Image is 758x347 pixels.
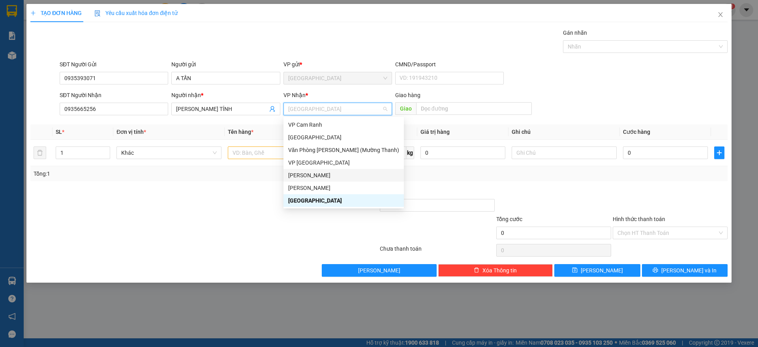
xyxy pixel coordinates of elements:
[406,146,414,159] span: kg
[283,144,404,156] div: Văn Phòng Trần Phú (Mường Thanh)
[642,264,728,277] button: printer[PERSON_NAME] và In
[283,156,404,169] div: VP Ninh Hòa
[512,146,617,159] input: Ghi Chú
[283,118,404,131] div: VP Cam Ranh
[116,129,146,135] span: Đơn vị tính
[653,267,658,274] span: printer
[288,171,399,180] div: [PERSON_NAME]
[228,129,253,135] span: Tên hàng
[171,91,280,99] div: Người nhận
[508,124,620,140] th: Ghi chú
[379,244,495,258] div: Chưa thanh toán
[438,264,553,277] button: deleteXóa Thông tin
[395,92,420,98] span: Giao hàng
[288,103,387,115] span: Nha Trang
[51,11,76,62] b: BIÊN NHẬN GỬI HÀNG
[10,51,45,88] b: [PERSON_NAME]
[34,169,293,178] div: Tổng: 1
[496,216,522,222] span: Tổng cước
[717,11,724,18] span: close
[322,264,437,277] button: [PERSON_NAME]
[613,216,665,222] label: Hình thức thanh toán
[283,92,306,98] span: VP Nhận
[288,72,387,84] span: Nha Trang
[709,4,732,26] button: Close
[283,194,404,207] div: Nha Trang
[288,196,399,205] div: [GEOGRAPHIC_DATA]
[121,147,217,159] span: Khác
[10,10,49,49] img: logo.jpg
[420,146,505,159] input: 0
[661,266,717,275] span: [PERSON_NAME] và In
[171,60,280,69] div: Người gửi
[60,60,168,69] div: SĐT Người Gửi
[288,133,399,142] div: [GEOGRAPHIC_DATA]
[715,150,724,156] span: plus
[563,30,587,36] label: Gán nhãn
[288,146,399,154] div: Văn Phòng [PERSON_NAME] (Mường Thanh)
[572,267,578,274] span: save
[34,146,46,159] button: delete
[714,146,724,159] button: plus
[228,146,333,159] input: VD: Bàn, Ghế
[66,38,109,47] li: (c) 2017
[358,266,400,275] span: [PERSON_NAME]
[581,266,623,275] span: [PERSON_NAME]
[474,267,479,274] span: delete
[416,102,532,115] input: Dọc đường
[288,158,399,167] div: VP [GEOGRAPHIC_DATA]
[283,169,404,182] div: Lê Hồng Phong
[86,10,105,29] img: logo.jpg
[269,106,276,112] span: user-add
[30,10,82,16] span: TẠO ĐƠN HÀNG
[288,120,399,129] div: VP Cam Ranh
[60,91,168,99] div: SĐT Người Nhận
[623,129,650,135] span: Cước hàng
[94,10,101,17] img: icon
[283,131,404,144] div: Đà Lạt
[94,10,178,16] span: Yêu cầu xuất hóa đơn điện tử
[283,182,404,194] div: Phạm Ngũ Lão
[283,60,392,69] div: VP gửi
[56,129,62,135] span: SL
[395,102,416,115] span: Giao
[420,129,450,135] span: Giá trị hàng
[288,184,399,192] div: [PERSON_NAME]
[66,30,109,36] b: [DOMAIN_NAME]
[30,10,36,16] span: plus
[554,264,640,277] button: save[PERSON_NAME]
[395,60,504,69] div: CMND/Passport
[482,266,517,275] span: Xóa Thông tin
